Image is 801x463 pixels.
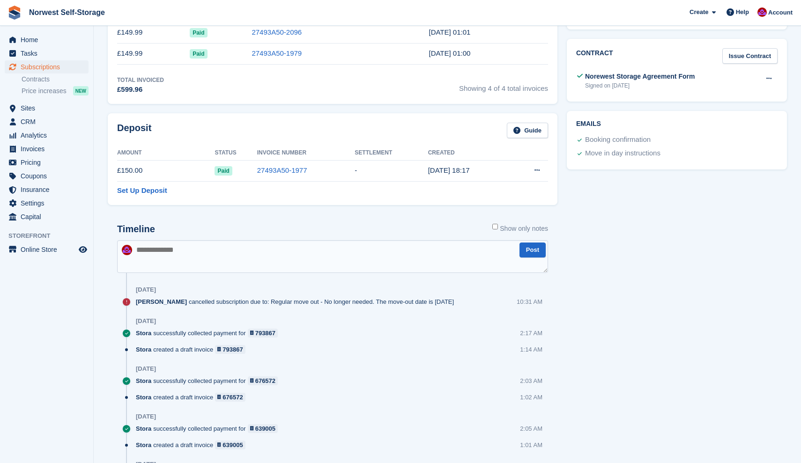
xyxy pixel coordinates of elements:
span: Stora [136,441,151,449]
span: [PERSON_NAME] [136,297,187,306]
div: NEW [73,86,89,96]
div: [DATE] [136,286,156,294]
a: 676572 [248,376,278,385]
span: Stora [136,393,151,402]
img: Daniel Grensinger [122,245,132,255]
span: Subscriptions [21,60,77,73]
th: Amount [117,146,215,161]
time: 2025-07-08 00:01:47 UTC [429,28,470,36]
div: Booking confirmation [585,134,651,146]
span: Invoices [21,142,77,155]
div: 2:03 AM [520,376,542,385]
div: £599.96 [117,84,164,95]
th: Status [215,146,257,161]
h2: Emails [576,120,778,128]
span: Tasks [21,47,77,60]
span: Storefront [8,231,93,241]
a: menu [5,210,89,223]
div: 2:05 AM [520,424,542,433]
a: Issue Contract [722,48,778,64]
a: Set Up Deposit [117,185,167,196]
div: successfully collected payment for [136,376,282,385]
div: successfully collected payment for [136,424,282,433]
button: Post [519,243,546,258]
a: menu [5,47,89,60]
a: menu [5,169,89,183]
a: menu [5,243,89,256]
div: 639005 [222,441,243,449]
span: Stora [136,329,151,338]
a: menu [5,102,89,115]
a: 793867 [215,345,245,354]
span: Sites [21,102,77,115]
label: Show only notes [492,224,548,234]
div: 676572 [222,393,243,402]
div: successfully collected payment for [136,329,282,338]
td: £149.99 [117,43,190,64]
a: Preview store [77,244,89,255]
a: menu [5,156,89,169]
a: menu [5,115,89,128]
a: menu [5,197,89,210]
td: - [355,160,428,181]
div: created a draft invoice [136,393,250,402]
span: CRM [21,115,77,128]
img: stora-icon-8386f47178a22dfd0bd8f6a31ec36ba5ce8667c1dd55bd0f319d3a0aa187defe.svg [7,6,22,20]
div: 639005 [255,424,275,433]
a: menu [5,142,89,155]
div: 793867 [222,345,243,354]
h2: Contract [576,48,613,64]
time: 2025-06-09 17:17:20 UTC [428,166,470,174]
span: Create [690,7,708,17]
div: cancelled subscription due to: Regular move out - No longer needed. The move-out date is [DATE] [136,297,459,306]
a: Guide [507,123,548,138]
a: menu [5,183,89,196]
span: Settings [21,197,77,210]
span: Help [736,7,749,17]
span: Showing 4 of 4 total invoices [459,76,548,95]
a: Contracts [22,75,89,84]
h2: Deposit [117,123,151,138]
span: Paid [215,166,232,176]
span: Capital [21,210,77,223]
span: Stora [136,424,151,433]
span: Analytics [21,129,77,142]
a: 639005 [248,424,278,433]
th: Invoice Number [257,146,355,161]
a: 27493A50-1977 [257,166,307,174]
div: 10:31 AM [517,297,542,306]
div: Total Invoiced [117,76,164,84]
span: Stora [136,376,151,385]
span: Pricing [21,156,77,169]
div: 1:01 AM [520,441,542,449]
div: 1:14 AM [520,345,542,354]
div: [DATE] [136,413,156,420]
td: £150.00 [117,160,215,181]
a: 793867 [248,329,278,338]
input: Show only notes [492,224,498,229]
time: 2025-06-10 00:00:56 UTC [429,49,470,57]
a: menu [5,129,89,142]
span: Insurance [21,183,77,196]
a: Norwest Self-Storage [25,5,109,20]
a: 676572 [215,393,245,402]
div: 793867 [255,329,275,338]
th: Settlement [355,146,428,161]
div: Norewest Storage Agreement Form [585,72,695,81]
div: 2:17 AM [520,329,542,338]
span: Online Store [21,243,77,256]
img: Daniel Grensinger [757,7,767,17]
span: Paid [190,49,207,59]
div: [DATE] [136,317,156,325]
td: £149.99 [117,22,190,43]
a: menu [5,33,89,46]
span: Account [768,8,793,17]
a: Price increases NEW [22,86,89,96]
div: 1:02 AM [520,393,542,402]
span: Paid [190,28,207,37]
a: menu [5,60,89,73]
a: 27493A50-1979 [252,49,302,57]
h2: Timeline [117,224,155,235]
div: created a draft invoice [136,345,250,354]
a: 639005 [215,441,245,449]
